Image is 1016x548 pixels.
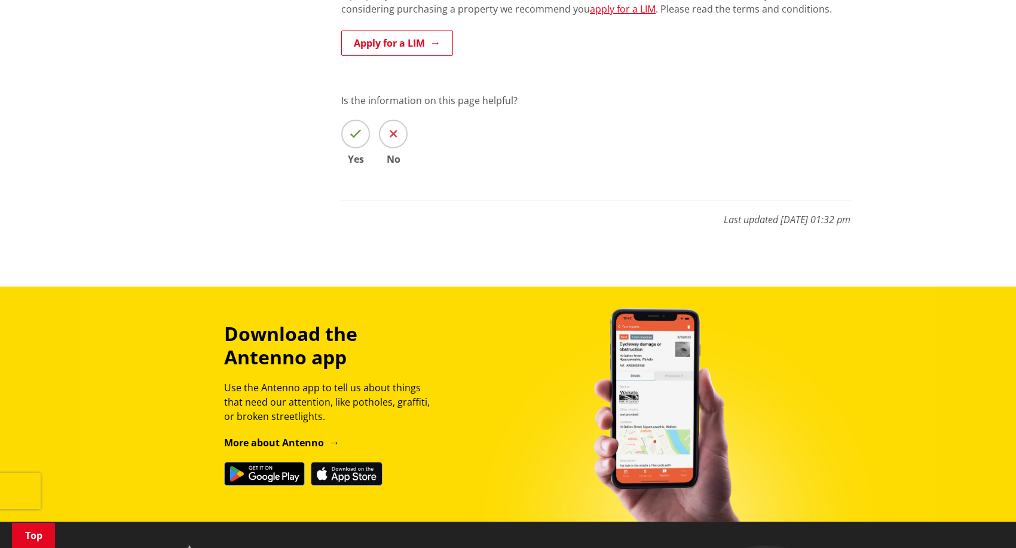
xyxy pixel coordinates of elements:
p: Last updated [DATE] 01:32 pm [341,200,850,227]
h3: Download the Antenno app [224,322,440,369]
span: Yes [341,154,370,164]
img: Download on the App Store [311,462,382,486]
iframe: Messenger Launcher [961,498,1004,541]
a: Top [12,523,55,548]
a: apply for a LIM [590,2,656,16]
p: Is the information on this page helpful? [341,93,850,108]
span: No [379,154,408,164]
p: Use the Antenno app to tell us about things that need our attention, like potholes, graffiti, or ... [224,380,440,424]
a: More about Antenno [224,436,339,449]
img: Get it on Google Play [224,462,305,486]
a: Apply for a LIM [341,31,453,56]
